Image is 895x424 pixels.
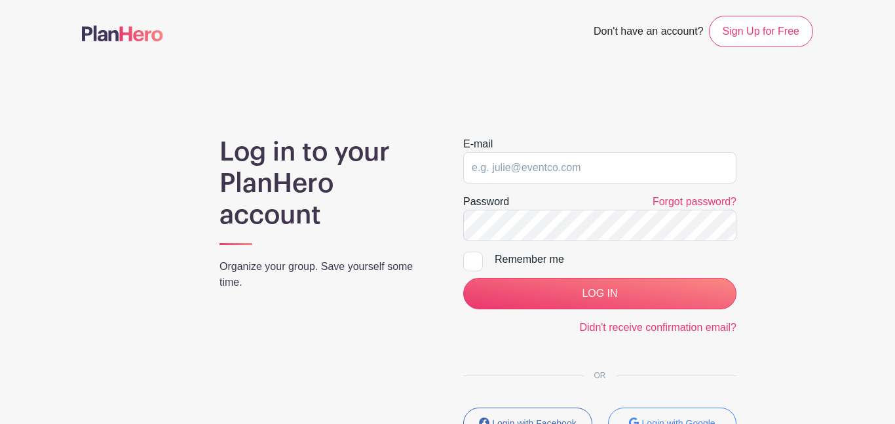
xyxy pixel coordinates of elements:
label: Password [463,194,509,210]
p: Organize your group. Save yourself some time. [219,259,432,290]
input: LOG IN [463,278,736,309]
span: OR [584,371,617,380]
label: E-mail [463,136,493,152]
a: Sign Up for Free [709,16,813,47]
h1: Log in to your PlanHero account [219,136,432,231]
div: Remember me [495,252,736,267]
span: Don't have an account? [594,18,704,47]
input: e.g. julie@eventco.com [463,152,736,183]
a: Forgot password? [653,196,736,207]
img: logo-507f7623f17ff9eddc593b1ce0a138ce2505c220e1c5a4e2b4648c50719b7d32.svg [82,26,163,41]
a: Didn't receive confirmation email? [579,322,736,333]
